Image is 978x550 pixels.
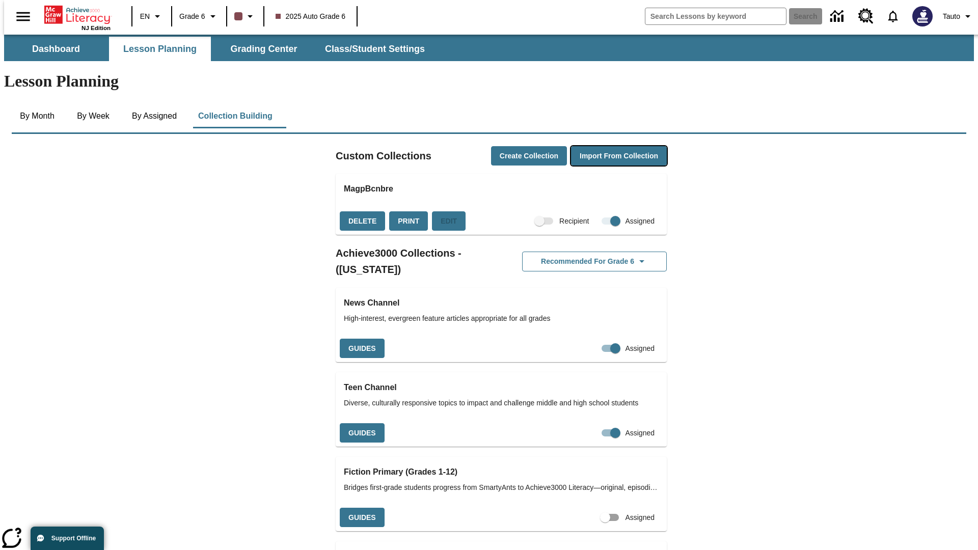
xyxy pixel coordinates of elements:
button: By Week [68,104,119,128]
button: Dashboard [5,37,107,61]
span: Bridges first-grade students progress from SmartyAnts to Achieve3000 Literacy—original, episodic ... [344,482,659,493]
button: Delete [340,211,385,231]
button: Class color is dark brown. Change class color [230,7,260,25]
span: Tauto [943,11,960,22]
button: Grading Center [213,37,315,61]
span: Diverse, culturally responsive topics to impact and challenge middle and high school students [344,398,659,408]
div: Home [44,4,111,31]
div: Because this collection has already started, you cannot change the collection. You can adjust ind... [432,211,466,231]
button: Print, will open in a new window [389,211,428,231]
span: EN [140,11,150,22]
button: Profile/Settings [939,7,978,25]
span: 2025 Auto Grade 6 [276,11,346,22]
h3: MagpBcnbre [344,182,659,196]
span: Assigned [625,216,655,227]
div: SubNavbar [4,37,434,61]
button: Recommended for Grade 6 [522,252,667,271]
input: search field [645,8,786,24]
span: High-interest, evergreen feature articles appropriate for all grades [344,313,659,324]
img: Avatar [912,6,933,26]
a: Notifications [880,3,906,30]
h3: Teen Channel [344,380,659,395]
button: Guides [340,423,385,443]
button: Class/Student Settings [317,37,433,61]
button: Collection Building [190,104,281,128]
button: Grade: Grade 6, Select a grade [175,7,223,25]
button: Lesson Planning [109,37,211,61]
button: Open side menu [8,2,38,32]
span: Assigned [625,343,655,354]
a: Home [44,5,111,25]
h3: News Channel [344,296,659,310]
h2: Achieve3000 Collections - ([US_STATE]) [336,245,501,278]
h2: Custom Collections [336,148,431,164]
a: Data Center [824,3,852,31]
span: Support Offline [51,535,96,542]
span: Assigned [625,428,655,438]
button: Language: EN, Select a language [135,7,168,25]
button: By Assigned [124,104,185,128]
button: Guides [340,508,385,528]
button: Create Collection [491,146,567,166]
h1: Lesson Planning [4,72,974,91]
button: Select a new avatar [906,3,939,30]
button: Support Offline [31,527,104,550]
button: By Month [12,104,63,128]
span: Assigned [625,512,655,523]
button: Import from Collection [571,146,667,166]
button: Guides [340,339,385,359]
div: SubNavbar [4,35,974,61]
span: Recipient [559,216,589,227]
a: Resource Center, Will open in new tab [852,3,880,30]
span: NJ Edition [81,25,111,31]
h3: Fiction Primary (Grades 1-12) [344,465,659,479]
span: Grade 6 [179,11,205,22]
